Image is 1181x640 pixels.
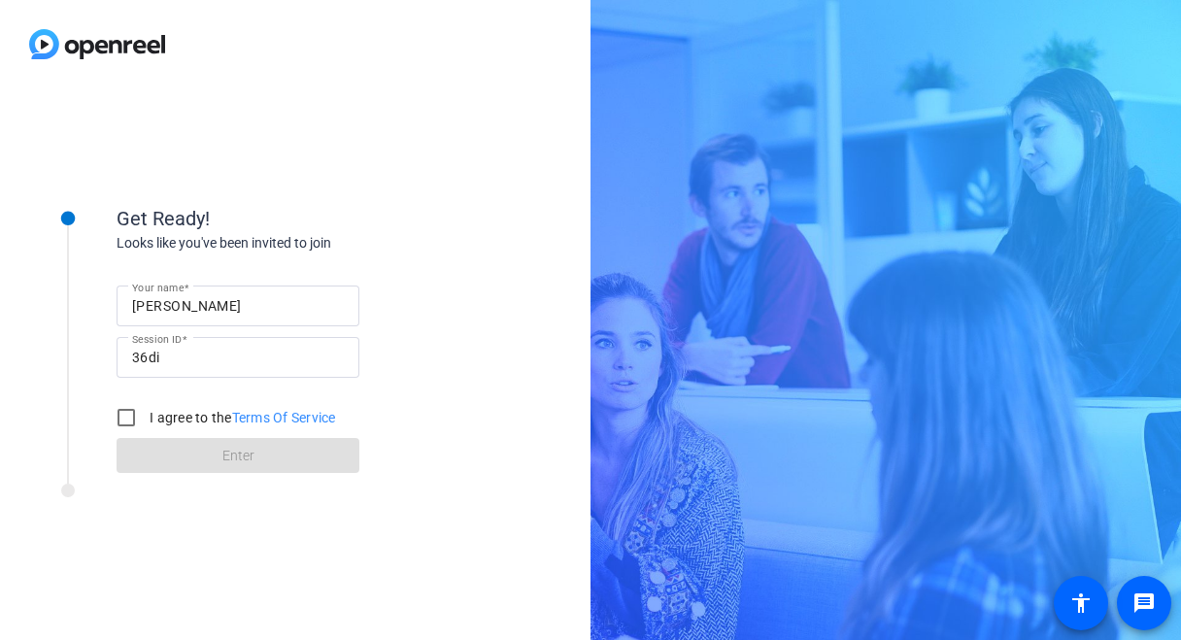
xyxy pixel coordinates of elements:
[132,333,182,345] mat-label: Session ID
[1132,591,1156,615] mat-icon: message
[117,204,505,233] div: Get Ready!
[1069,591,1093,615] mat-icon: accessibility
[146,408,336,427] label: I agree to the
[232,410,336,425] a: Terms Of Service
[132,282,184,293] mat-label: Your name
[117,233,505,253] div: Looks like you've been invited to join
